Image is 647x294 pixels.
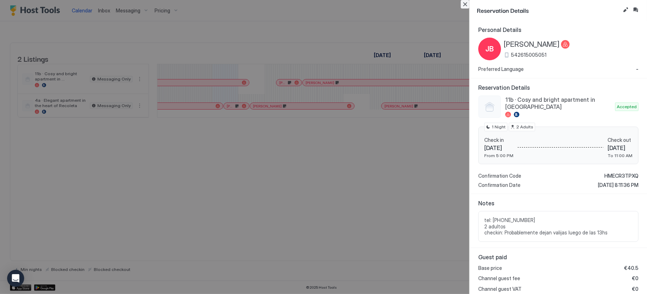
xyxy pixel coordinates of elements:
span: €0 [632,286,638,292]
span: Check in [484,137,513,143]
span: To 11:00 AM [608,153,632,158]
span: Channel guest fee [478,275,520,282]
span: Preferred Language [478,66,524,72]
span: 542615005051 [511,52,546,58]
span: From 5:00 PM [484,153,513,158]
span: Accepted [617,104,637,110]
span: [DATE] [608,144,632,151]
span: - [636,66,638,72]
span: HMECR3TPXQ [604,173,638,179]
span: 2 Adults [516,124,533,130]
span: [DATE] 8:11:36 PM [598,182,638,188]
span: 1 Night [492,124,506,130]
span: Check out [608,137,632,143]
span: [DATE] [484,144,513,151]
span: Personal Details [478,26,638,33]
span: [PERSON_NAME] [504,40,560,49]
span: Notes [478,200,638,207]
button: Inbox [631,6,640,14]
span: Reservation Details [477,6,620,15]
span: Confirmation Code [478,173,521,179]
span: Guest paid [478,254,638,261]
span: €0 [632,275,638,282]
span: tel: [PHONE_NUMBER] 2 adultos checkin: Probablemente dejan valijas luego de las 13hs [484,217,632,236]
span: Channel guest VAT [478,286,522,292]
button: Edit reservation [621,6,630,14]
div: Open Intercom Messenger [7,270,24,287]
span: Confirmation Date [478,182,521,188]
span: JB [485,44,494,54]
span: Base price [478,265,502,271]
span: €40.5 [624,265,638,271]
span: 11b · Cosy and bright apartment in [GEOGRAPHIC_DATA] [505,96,612,110]
span: Reservation Details [478,84,638,91]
